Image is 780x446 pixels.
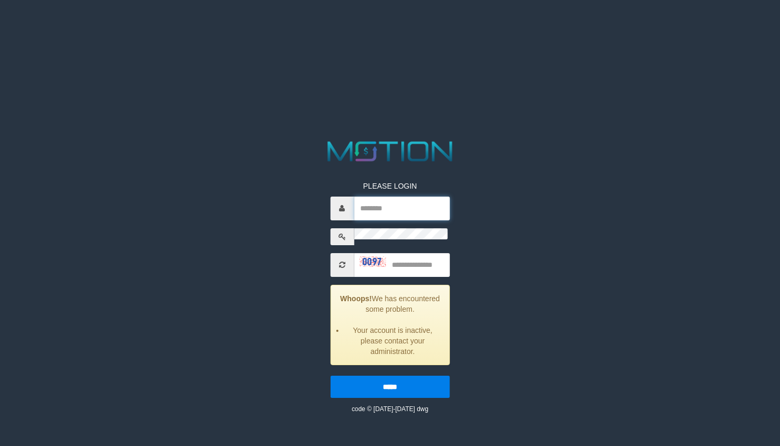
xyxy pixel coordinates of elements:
[322,138,458,165] img: MOTION_logo.png
[340,294,372,303] strong: Whoops!
[344,325,441,357] li: Your account is inactive, please contact your administrator.
[330,285,449,365] div: We has encountered some problem.
[359,256,386,267] img: captcha
[330,181,449,191] p: PLEASE LOGIN
[352,405,428,413] small: code © [DATE]-[DATE] dwg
